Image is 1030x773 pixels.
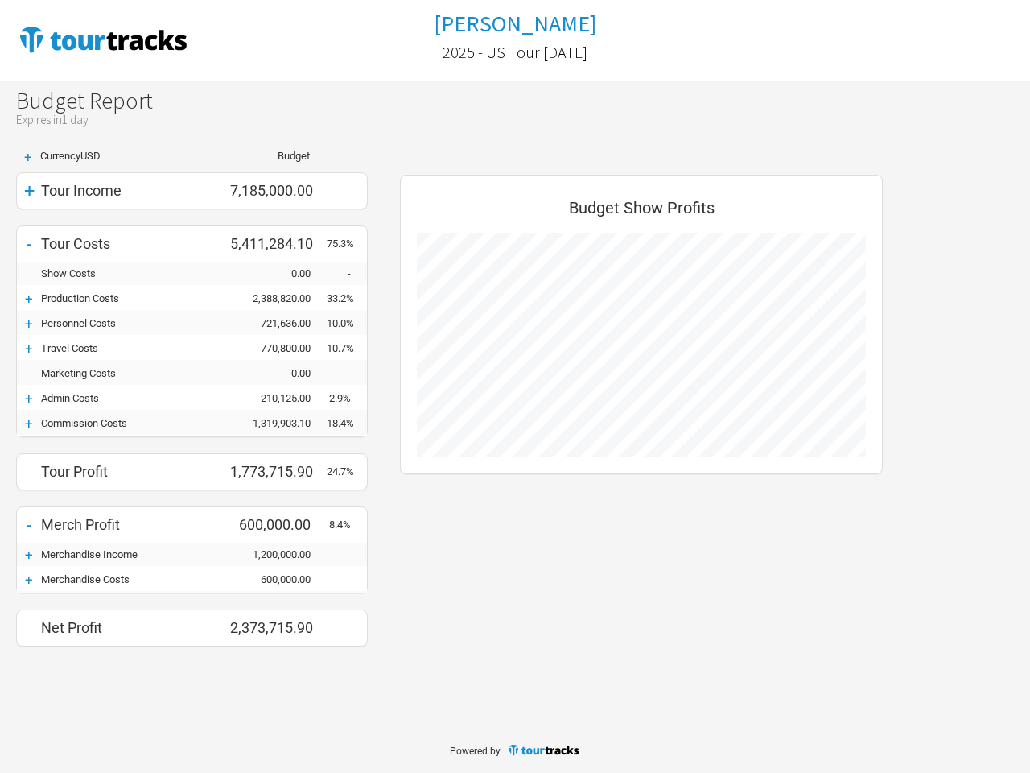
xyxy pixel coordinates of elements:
[41,619,230,636] div: Net Profit
[17,180,41,202] div: +
[230,235,327,252] div: 5,411,284.10
[230,417,327,429] div: 1,319,903.10
[41,573,230,585] div: Merchandise Costs
[17,547,41,563] div: +
[17,233,41,255] div: -
[16,89,1030,126] h1: Budget Report
[327,292,367,304] div: 33.2%
[443,43,587,61] h2: 2025 - US Tour [DATE]
[230,267,327,279] div: 0.00
[230,548,327,560] div: 1,200,000.00
[41,516,230,533] div: Merch Profit
[327,367,367,379] div: -
[41,235,230,252] div: Tour Costs
[327,238,367,250] div: 75.3%
[17,391,41,407] div: +
[230,342,327,354] div: 770,800.00
[41,182,230,199] div: Tour Income
[230,367,327,379] div: 0.00
[327,392,367,404] div: 2.9%
[17,341,41,357] div: +
[17,572,41,588] div: +
[17,291,41,307] div: +
[41,267,230,279] div: Show Costs
[230,463,327,480] div: 1,773,715.90
[16,23,190,56] img: TourTracks
[16,151,40,164] div: +
[230,292,327,304] div: 2,388,820.00
[41,392,230,404] div: Admin Costs
[327,519,367,531] div: 8.4%
[507,743,581,757] img: TourTracks
[41,463,230,480] div: Tour Profit
[41,417,230,429] div: Commission Costs
[230,317,327,329] div: 721,636.00
[17,316,41,332] div: +
[41,292,230,304] div: Production Costs
[327,417,367,429] div: 18.4%
[327,317,367,329] div: 10.0%
[41,548,230,560] div: Merchandise Income
[229,151,310,161] div: Budget
[40,150,101,162] span: Currency USD
[41,317,230,329] div: Personnel Costs
[41,342,230,354] div: Travel Costs
[434,11,596,36] a: [PERSON_NAME]
[450,746,501,757] span: Powered by
[434,9,596,38] h1: [PERSON_NAME]
[327,342,367,354] div: 10.7%
[17,415,41,432] div: +
[327,465,367,477] div: 24.7%
[230,619,327,636] div: 2,373,715.90
[417,192,866,233] div: Budget Show Profits
[17,514,41,536] div: -
[327,267,367,279] div: -
[230,573,327,585] div: 600,000.00
[16,114,1030,127] div: Expires in 1 day
[230,182,327,199] div: 7,185,000.00
[443,35,587,69] a: 2025 - US Tour [DATE]
[230,392,327,404] div: 210,125.00
[230,516,327,533] div: 600,000.00
[41,367,230,379] div: Marketing Costs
